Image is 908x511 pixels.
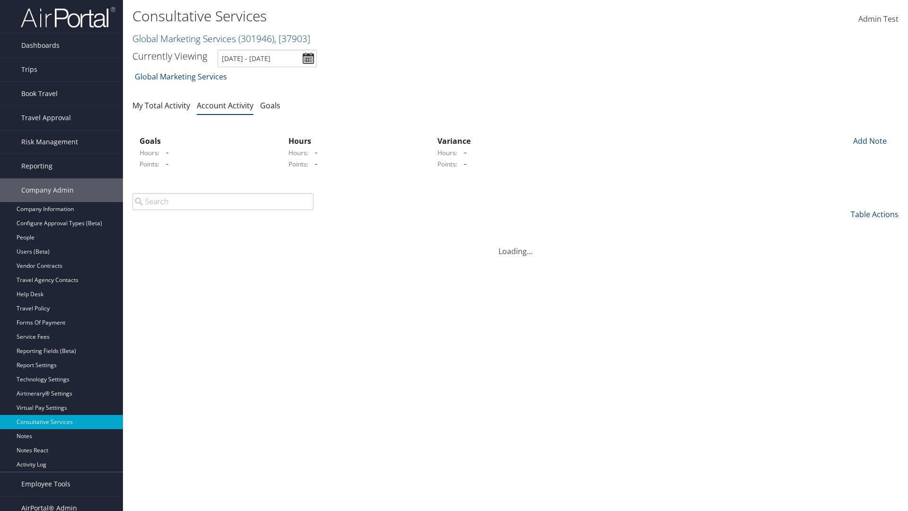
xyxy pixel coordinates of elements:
[437,148,457,158] label: Hours:
[21,154,52,178] span: Reporting
[132,234,899,257] div: Loading...
[310,147,317,158] span: -
[858,14,899,24] span: Admin Test
[288,136,311,146] strong: Hours
[132,6,643,26] h1: Consultative Services
[310,159,317,169] span: -
[161,159,168,169] span: -
[274,32,310,45] span: , [ 37903 ]
[140,136,161,146] strong: Goals
[459,147,466,158] span: -
[459,159,466,169] span: -
[288,159,308,169] label: Points:
[132,32,310,45] a: Global Marketing Services
[437,136,471,146] strong: Variance
[847,135,891,147] div: Add Note
[218,50,317,67] input: [DATE] - [DATE]
[140,159,159,169] label: Points:
[21,6,115,28] img: airportal-logo.png
[21,58,37,81] span: Trips
[161,147,168,158] span: -
[132,100,190,111] a: My Total Activity
[132,50,207,62] h3: Currently Viewing
[21,130,78,154] span: Risk Management
[238,32,274,45] span: ( 301946 )
[288,148,308,158] label: Hours:
[21,472,70,496] span: Employee Tools
[858,5,899,34] a: Admin Test
[21,106,71,130] span: Travel Approval
[140,148,159,158] label: Hours:
[21,82,58,106] span: Book Travel
[132,193,314,210] input: Search
[21,34,60,57] span: Dashboards
[197,100,253,111] a: Account Activity
[851,209,899,220] a: Table Actions
[437,159,457,169] label: Points:
[21,178,74,202] span: Company Admin
[135,67,227,86] a: Global Marketing Services
[260,100,280,111] a: Goals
